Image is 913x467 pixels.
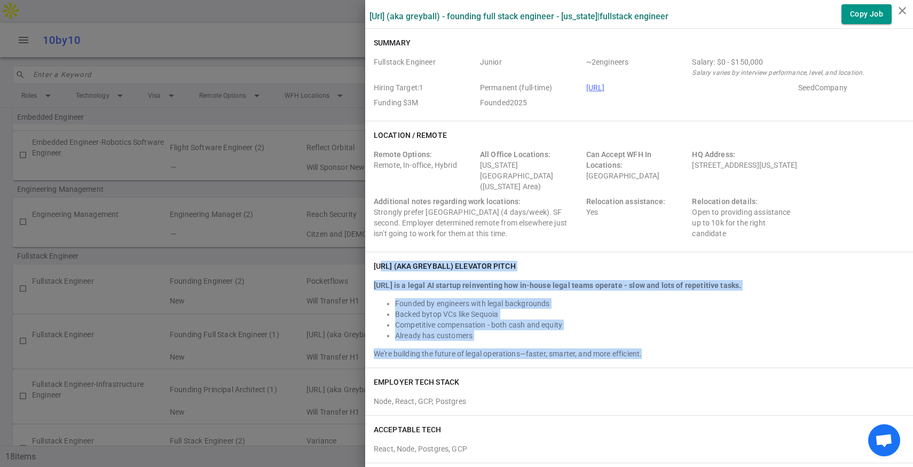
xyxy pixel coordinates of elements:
span: Employer Founded [480,97,582,108]
div: [GEOGRAPHIC_DATA] [586,149,688,192]
div: Remote, In-office, Hybrid [374,149,476,192]
span: Relocation assistance: [586,197,665,206]
div: [STREET_ADDRESS][US_STATE] [692,149,900,192]
span: Level [480,57,582,78]
div: Open chat [868,424,900,456]
button: Copy Job [841,4,892,24]
span: Backed by [395,310,430,318]
h6: EMPLOYER TECH STACK [374,377,459,387]
span: Relocation details: [692,197,758,206]
span: Hiring Target [374,82,476,93]
span: Competitive compensation - both cash and equity [395,321,562,329]
span: Additional notes regarding work locations: [374,197,521,206]
div: Open to providing assistance up to 10k for the right candidate [692,196,794,239]
div: React, Node, Postgres, GCP [374,439,904,454]
span: Already has customers [395,331,473,340]
a: [URL] [586,83,605,92]
span: Job Type [480,82,582,93]
span: Company URL [586,82,794,93]
li: Founded by engineers with legal backgrounds [395,298,904,309]
strong: [URL] is a legal AI startup reinventing how in-house legal teams operate - slow and lots of repet... [374,281,741,290]
h6: [URL] (aka Greyball) elevator pitch [374,261,516,271]
span: Can Accept WFH In Locations: [586,150,652,169]
span: HQ Address: [692,150,735,159]
div: Strongly prefer [GEOGRAPHIC_DATA] (4 days/week). SF second. Employer determined remote from elsew... [374,196,582,239]
div: Yes [586,196,688,239]
span: Roles [374,57,476,78]
span: Node, React, GCP, Postgres [374,397,466,406]
span: All Office Locations: [480,150,550,159]
span: Remote Options: [374,150,432,159]
h6: ACCEPTABLE TECH [374,424,442,435]
label: [URL] (aka Greyball) - Founding Full Stack Engineer - [US_STATE] | Fullstack Engineer [369,11,668,21]
div: Salary Range [692,57,900,67]
h6: Location / Remote [374,130,447,141]
div: We're building the future of legal operations—faster, smarter, and more efficient. [374,348,904,359]
div: [US_STATE][GEOGRAPHIC_DATA] ([US_STATE] Area) [480,149,582,192]
i: Salary varies by interview performance, level, and location. [692,69,864,76]
i: close [896,4,909,17]
h6: Summary [374,37,411,48]
li: top VCs like Sequoia [395,309,904,320]
span: Team Count [586,57,688,78]
span: Employer Founding [374,97,476,108]
span: Employer Stage e.g. Series A [798,82,900,93]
